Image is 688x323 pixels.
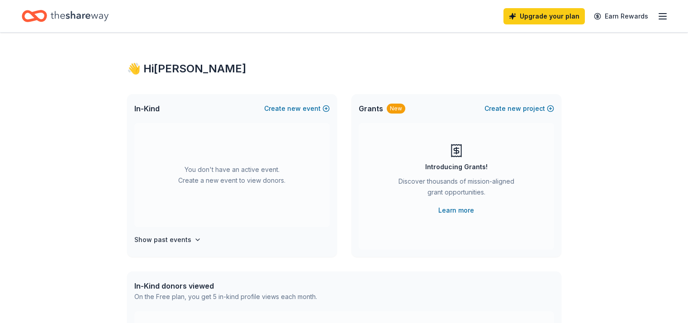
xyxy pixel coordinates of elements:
[287,103,301,114] span: new
[134,291,317,302] div: On the Free plan, you get 5 in-kind profile views each month.
[425,161,488,172] div: Introducing Grants!
[395,176,518,201] div: Discover thousands of mission-aligned grant opportunities.
[387,104,405,114] div: New
[134,234,201,245] button: Show past events
[484,103,554,114] button: Createnewproject
[588,8,654,24] a: Earn Rewards
[438,205,474,216] a: Learn more
[508,103,521,114] span: new
[134,103,160,114] span: In-Kind
[134,234,191,245] h4: Show past events
[359,103,383,114] span: Grants
[127,62,561,76] div: 👋 Hi [PERSON_NAME]
[264,103,330,114] button: Createnewevent
[134,280,317,291] div: In-Kind donors viewed
[503,8,585,24] a: Upgrade your plan
[134,123,330,227] div: You don't have an active event. Create a new event to view donors.
[22,5,109,27] a: Home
